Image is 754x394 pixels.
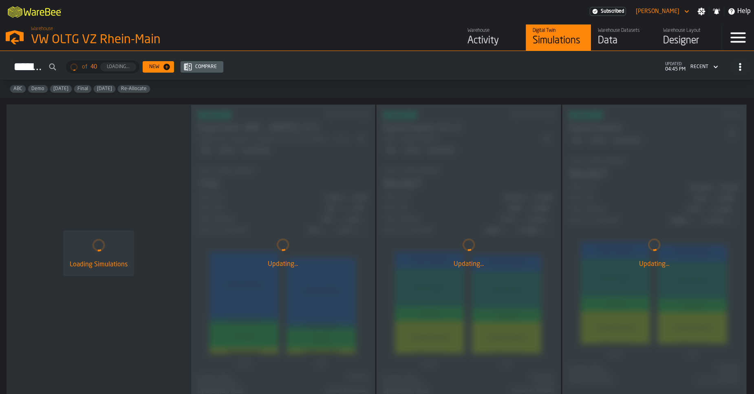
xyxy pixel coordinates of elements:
span: Demo [28,86,48,92]
div: DropdownMenuValue-Sebastian Petruch Petruch [633,7,691,16]
span: Subscribed [601,9,624,14]
button: button-New [143,61,174,73]
div: DropdownMenuValue-Sebastian Petruch Petruch [636,8,679,15]
button: button-Loading... [100,62,136,71]
label: button-toggle-Help [724,7,754,16]
div: Updating... [198,259,369,269]
label: button-toggle-Settings [694,7,709,15]
div: New [146,64,163,70]
button: button-Compare [181,61,223,73]
div: Updating... [383,259,554,269]
div: Warehouse [467,28,519,33]
a: link-to-/wh/i/44979e6c-6f66-405e-9874-c1e29f02a54a/simulations [526,24,591,51]
div: Simulations [533,34,584,47]
span: Warehouse [31,26,53,32]
span: Final [74,86,91,92]
div: Loading Simulations [70,260,128,270]
span: Help [737,7,751,16]
span: 40 [90,64,97,70]
label: button-toggle-Notifications [709,7,724,15]
span: updated: [665,62,686,66]
div: Data [598,34,650,47]
span: Re-Allocate [118,86,150,92]
span: 04:45 PM [665,66,686,72]
a: link-to-/wh/i/44979e6c-6f66-405e-9874-c1e29f02a54a/designer [656,24,721,51]
span: of [82,64,87,70]
a: link-to-/wh/i/44979e6c-6f66-405e-9874-c1e29f02a54a/feed/ [461,24,526,51]
span: Feb/25 [50,86,72,92]
div: Compare [192,64,220,70]
div: Activity [467,34,519,47]
div: Menu Subscription [590,7,626,16]
div: Warehouse Layout [663,28,715,33]
a: link-to-/wh/i/44979e6c-6f66-405e-9874-c1e29f02a54a/data [591,24,656,51]
div: Designer [663,34,715,47]
label: button-toggle-Menu [722,24,754,51]
a: link-to-/wh/i/44979e6c-6f66-405e-9874-c1e29f02a54a/settings/billing [590,7,626,16]
div: DropdownMenuValue-4 [690,64,708,70]
span: Jan/25 [94,86,115,92]
div: Warehouse Datasets [598,28,650,33]
div: Updating... [569,259,740,269]
div: ButtonLoadMore-Loading...-Prev-First-Last [63,60,143,73]
div: Loading... [104,64,133,70]
div: Digital Twin [533,28,584,33]
div: VW OLTG VZ Rhein-Main [31,33,251,47]
div: DropdownMenuValue-4 [687,62,720,72]
span: ABC [10,86,26,92]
